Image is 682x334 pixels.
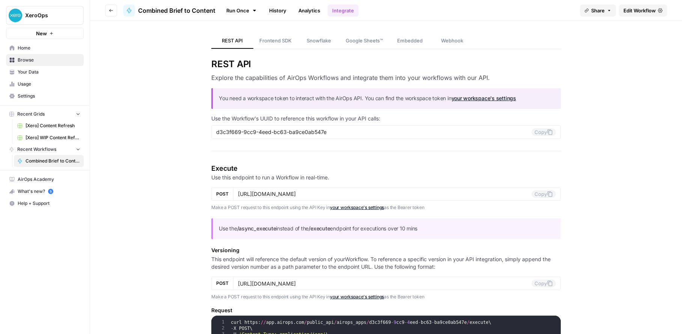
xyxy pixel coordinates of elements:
[222,37,243,44] span: REST API
[298,33,340,49] a: Snowflake
[219,224,555,233] p: Use the instead of the endpoint for executions over 10 mins
[26,134,80,141] span: [Xero] WIP Content Refresh
[14,120,84,132] a: [Xero] Content Refresh
[211,115,561,122] p: Use the Workflow's UUID to reference this workflow in your API calls:
[330,294,384,299] a: your workspace's settings
[14,132,84,144] a: [Xero] WIP Content Refresh
[211,256,561,271] p: This endpoint will reference the default version of your Workflow . To reference a specific versi...
[307,37,331,44] span: Snowflake
[123,5,215,17] a: Combined Brief to Content
[6,108,84,120] button: Recent Grids
[17,111,45,117] span: Recent Grids
[6,90,84,102] a: Settings
[265,5,291,17] a: History
[531,190,556,198] button: Copy
[6,66,84,78] a: Your Data
[531,128,556,136] button: Copy
[441,37,463,44] span: Webhook
[18,176,80,183] span: AirOps Academy
[18,57,80,63] span: Browse
[397,37,423,44] span: Embedded
[340,33,389,49] a: Google Sheets™
[346,37,383,44] span: Google Sheets™
[580,5,616,17] button: Share
[211,319,229,325] div: 1
[6,54,84,66] a: Browse
[219,94,555,103] p: You need a workspace token to interact with the AirOps API. You can find the workspace token in
[211,307,561,314] h5: Request
[18,69,80,75] span: Your Data
[36,30,47,37] span: New
[216,280,229,287] span: POST
[531,280,556,287] button: Copy
[48,189,53,194] a: 5
[138,6,215,15] span: Combined Brief to Content
[6,42,84,54] a: Home
[18,45,80,51] span: Home
[294,5,325,17] a: Analytics
[6,186,83,197] div: What's new?
[17,146,56,153] span: Recent Workflows
[211,204,561,211] p: Make a POST request to this endpoint using the API Key in as the Bearer token
[6,78,84,90] a: Usage
[211,163,561,174] h4: Execute
[211,58,561,70] h2: REST API
[211,325,229,331] div: 2
[14,155,84,167] a: Combined Brief to Content
[619,5,667,17] a: Edit Workflow
[6,185,84,197] button: What's new? 5
[259,37,292,44] span: Frontend SDK
[431,33,473,49] a: Webhook
[253,33,298,49] a: Frontend SDK
[328,5,358,17] a: Integrate
[26,158,80,164] span: Combined Brief to Content
[9,9,22,22] img: XeroOps Logo
[18,81,80,87] span: Usage
[309,225,330,232] strong: /execute
[6,6,84,25] button: Workspace: XeroOps
[216,191,229,197] span: POST
[18,200,80,207] span: Help + Support
[26,122,80,129] span: [Xero] Content Refresh
[330,205,384,210] a: your workspace's settings
[389,33,431,49] a: Embedded
[6,173,84,185] a: AirOps Academy
[6,144,84,155] button: Recent Workflows
[591,7,605,14] span: Share
[211,293,561,301] p: Make a POST request to this endpoint using the API Key in as the Bearer token
[211,174,561,181] p: Use this endpoint to run a Workflow in real-time.
[237,225,276,232] strong: /async_execute
[18,93,80,99] span: Settings
[6,197,84,209] button: Help + Support
[452,95,516,101] a: your workspace's settings
[211,247,561,254] h5: Versioning
[50,190,51,193] text: 5
[623,7,656,14] span: Edit Workflow
[211,33,253,49] a: REST API
[221,4,262,17] a: Run Once
[211,73,561,82] h3: Explore the capabilities of AirOps Workflows and integrate them into your workflows with our API.
[6,28,84,39] button: New
[25,12,71,19] span: XeroOps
